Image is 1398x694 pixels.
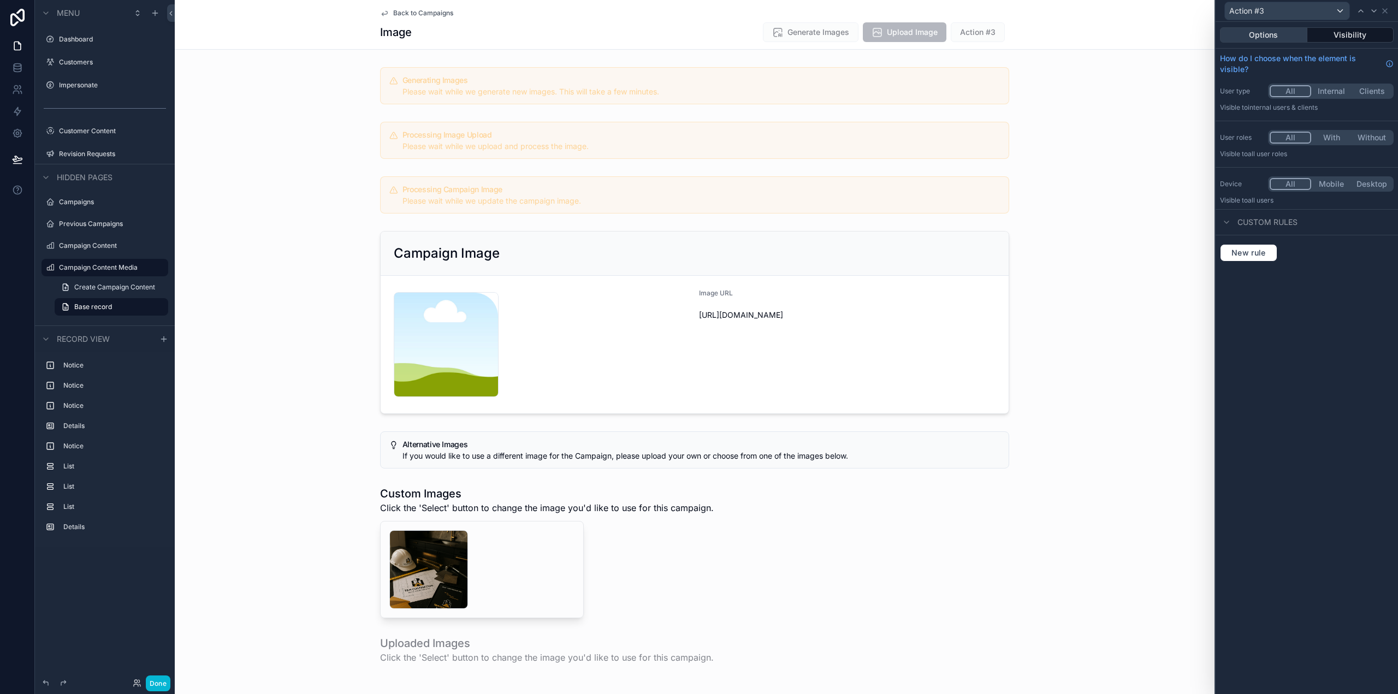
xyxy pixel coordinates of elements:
[1237,217,1298,228] span: Custom rules
[393,9,453,17] span: Back to Campaigns
[1248,103,1318,111] span: Internal users & clients
[1220,150,1394,158] p: Visible to
[1227,248,1270,258] span: New rule
[63,523,164,531] label: Details
[63,462,164,471] label: List
[1220,87,1264,96] label: User type
[57,334,110,345] span: Record view
[1311,132,1352,144] button: With
[1224,2,1350,20] button: Action #3
[59,58,166,67] label: Customers
[1220,27,1307,43] button: Options
[63,422,164,430] label: Details
[55,278,168,296] a: Create Campaign Content
[146,675,170,691] button: Done
[59,81,166,90] label: Impersonate
[1311,85,1352,97] button: Internal
[1352,85,1392,97] button: Clients
[35,352,175,547] div: scrollable content
[380,25,412,40] h1: Image
[63,482,164,491] label: List
[1220,196,1394,205] p: Visible to
[1352,178,1392,190] button: Desktop
[59,263,162,272] label: Campaign Content Media
[1270,178,1311,190] button: All
[1229,5,1264,16] span: Action #3
[1270,132,1311,144] button: All
[63,401,164,410] label: Notice
[74,283,155,292] span: Create Campaign Content
[1270,85,1311,97] button: All
[74,302,112,311] span: Base record
[1220,133,1264,142] label: User roles
[63,381,164,390] label: Notice
[1307,27,1394,43] button: Visibility
[1311,178,1352,190] button: Mobile
[59,220,166,228] label: Previous Campaigns
[59,127,166,135] label: Customer Content
[59,198,166,206] label: Campaigns
[1220,53,1394,75] a: How do I choose when the element is visible?
[59,150,166,158] label: Revision Requests
[1220,103,1394,112] p: Visible to
[63,361,164,370] label: Notice
[59,35,166,44] label: Dashboard
[1220,53,1381,75] span: How do I choose when the element is visible?
[63,502,164,511] label: List
[1248,150,1287,158] span: All user roles
[55,298,168,316] a: Base record
[1352,132,1392,144] button: Without
[380,9,453,17] a: Back to Campaigns
[1220,244,1277,262] button: New rule
[57,172,112,183] span: Hidden pages
[63,442,164,450] label: Notice
[57,8,80,19] span: Menu
[1220,180,1264,188] label: Device
[1248,196,1273,204] span: all users
[59,241,166,250] label: Campaign Content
